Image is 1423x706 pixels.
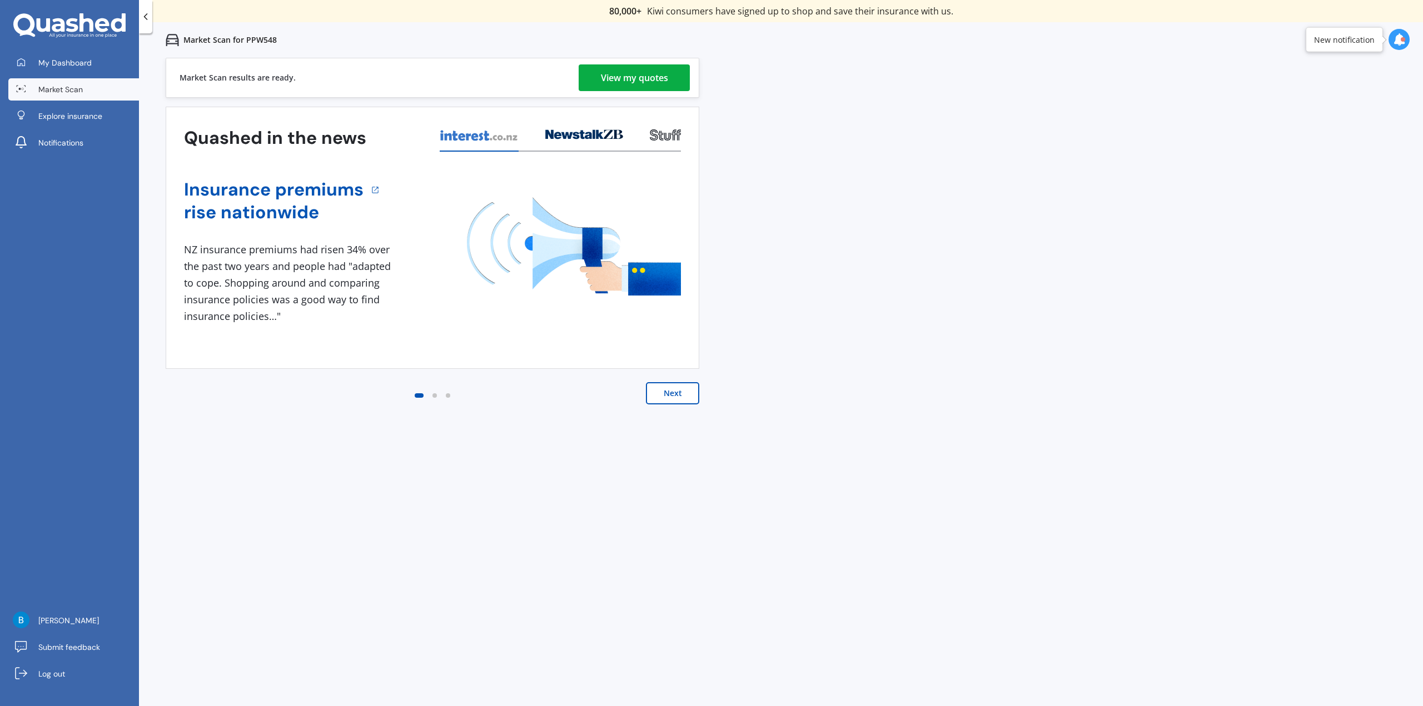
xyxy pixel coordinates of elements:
[1314,34,1375,45] div: New notification
[166,33,179,47] img: car.f15378c7a67c060ca3f3.svg
[8,52,139,74] a: My Dashboard
[467,197,681,296] img: media image
[8,132,139,154] a: Notifications
[579,64,690,91] a: View my quotes
[180,58,296,97] div: Market Scan results are ready.
[38,642,100,653] span: Submit feedback
[8,609,139,632] a: [PERSON_NAME]
[184,242,395,324] div: NZ insurance premiums had risen 34% over the past two years and people had "adapted to cope. Shop...
[184,178,364,201] a: Insurance premiums
[601,64,668,91] div: View my quotes
[13,612,29,628] img: AATXAJw2npkH29ErhahoRlKwsCQLGCVvs9_RPryCOcwn=s96-c
[8,636,139,658] a: Submit feedback
[8,105,139,127] a: Explore insurance
[646,382,699,404] button: Next
[38,84,83,95] span: Market Scan
[38,111,102,122] span: Explore insurance
[38,615,99,626] span: [PERSON_NAME]
[8,663,139,685] a: Log out
[38,137,83,148] span: Notifications
[184,201,364,224] a: rise nationwide
[183,34,277,46] p: Market Scan for PPW548
[38,57,92,68] span: My Dashboard
[184,127,366,149] h3: Quashed in the news
[38,668,65,679] span: Log out
[8,78,139,101] a: Market Scan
